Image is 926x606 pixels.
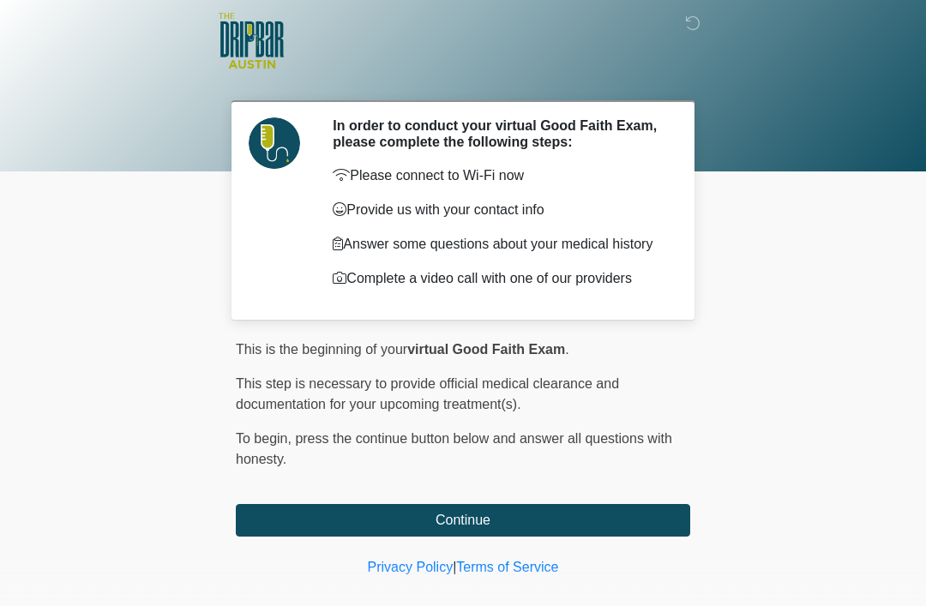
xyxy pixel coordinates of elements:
p: Answer some questions about your medical history [333,234,664,255]
a: | [453,560,456,574]
img: Agent Avatar [249,117,300,169]
img: The DRIPBaR - Austin The Domain Logo [219,13,284,69]
span: This step is necessary to provide official medical clearance and documentation for your upcoming ... [236,376,619,411]
h2: In order to conduct your virtual Good Faith Exam, please complete the following steps: [333,117,664,150]
span: . [565,342,568,357]
p: Complete a video call with one of our providers [333,268,664,289]
a: Terms of Service [456,560,558,574]
span: press the continue button below and answer all questions with honesty. [236,431,672,466]
span: This is the beginning of your [236,342,407,357]
button: Continue [236,504,690,537]
p: Please connect to Wi-Fi now [333,165,664,186]
span: To begin, [236,431,295,446]
strong: virtual Good Faith Exam [407,342,565,357]
p: Provide us with your contact info [333,200,664,220]
a: Privacy Policy [368,560,454,574]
